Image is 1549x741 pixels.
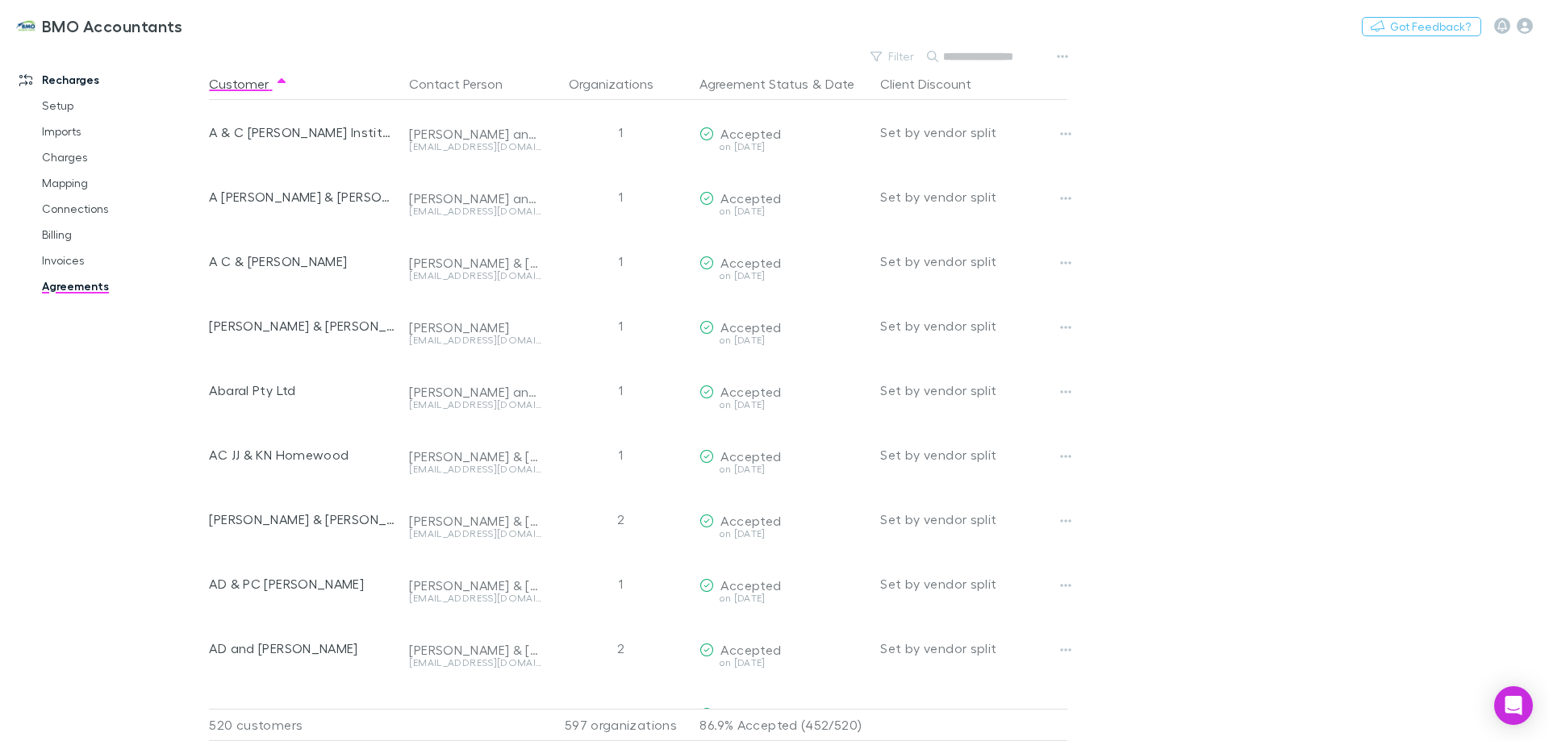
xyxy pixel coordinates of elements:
div: AC JJ & KN Homewood [209,423,396,487]
div: on [DATE] [699,271,867,281]
a: BMO Accountants [6,6,193,45]
div: [PERSON_NAME] and [PERSON_NAME] [409,126,541,142]
div: Set by vendor split [880,423,1067,487]
button: Agreement Status [699,68,808,100]
h3: BMO Accountants [42,16,183,35]
div: A C & [PERSON_NAME] [209,229,396,293]
div: [EMAIL_ADDRESS][DOMAIN_NAME] [409,464,541,474]
span: Accepted [720,255,781,270]
div: 2 [548,616,693,681]
div: on [DATE] [699,400,867,410]
div: on [DATE] [699,142,867,152]
img: BMO Accountants's Logo [16,16,35,35]
a: Invoices [26,248,218,273]
a: Recharges [3,67,218,93]
div: [PERSON_NAME] & [PERSON_NAME] [209,293,396,358]
a: Agreements [26,273,218,299]
span: Accepted [720,190,781,206]
div: [PERSON_NAME] and [PERSON_NAME] [409,706,541,722]
div: AD & PC [PERSON_NAME] [209,552,396,616]
div: Abaral Pty Ltd [209,358,396,423]
a: Connections [26,196,218,222]
div: Set by vendor split [880,100,1067,164]
div: on [DATE] [699,206,867,216]
div: [PERSON_NAME] and [PERSON_NAME] [409,190,541,206]
div: 1 [548,358,693,423]
div: 1 [548,229,693,293]
div: [PERSON_NAME] & [PERSON_NAME] [409,642,541,658]
div: Set by vendor split [880,293,1067,358]
button: Date [825,68,854,100]
div: 2 [548,487,693,552]
button: Customer [209,68,288,100]
div: Set by vendor split [880,164,1067,229]
div: AD and [PERSON_NAME] [209,616,396,681]
div: 1 [548,164,693,229]
span: Accepted [720,448,781,464]
div: on [DATE] [699,593,867,603]
div: [EMAIL_ADDRESS][DOMAIN_NAME] [409,271,541,281]
div: 1 [548,552,693,616]
div: on [DATE] [699,529,867,539]
div: [PERSON_NAME] [409,319,541,335]
div: [EMAIL_ADDRESS][DOMAIN_NAME] [409,400,541,410]
span: Accepted [720,319,781,335]
div: [PERSON_NAME] & [PERSON_NAME] [409,448,541,464]
div: on [DATE] [699,464,867,474]
a: Mapping [26,170,218,196]
a: Billing [26,222,218,248]
div: A & C [PERSON_NAME] Institute of Biochemic Medicine [209,100,396,164]
div: [PERSON_NAME] & [PERSON_NAME] Family Trust [209,487,396,552]
span: Accepted [720,126,781,141]
span: Accepted [720,384,781,399]
button: Client Discount [880,68,991,100]
p: 86.9% Accepted (452/520) [699,710,867,740]
a: Imports [26,119,218,144]
a: Setup [26,93,218,119]
div: 1 [548,100,693,164]
a: Charges [26,144,218,170]
div: Open Intercom Messenger [1494,686,1533,725]
div: Set by vendor split [880,487,1067,552]
button: Filter [862,47,924,66]
div: Set by vendor split [880,229,1067,293]
div: A [PERSON_NAME] & [PERSON_NAME] [209,164,396,229]
div: [EMAIL_ADDRESS][DOMAIN_NAME] [409,529,541,539]
div: [PERSON_NAME] & [PERSON_NAME] [409,255,541,271]
div: & [699,68,867,100]
span: Accepted [720,706,781,722]
button: Contact Person [409,68,522,100]
div: 1 [548,293,693,358]
div: 597 organizations [548,709,693,741]
span: Accepted [720,577,781,593]
div: Set by vendor split [880,358,1067,423]
div: 520 customers [209,709,403,741]
button: Got Feedback? [1362,17,1481,36]
div: on [DATE] [699,335,867,345]
div: [PERSON_NAME] & [PERSON_NAME] [409,513,541,529]
div: [EMAIL_ADDRESS][DOMAIN_NAME] [409,206,541,216]
div: [EMAIL_ADDRESS][DOMAIN_NAME] [409,142,541,152]
div: 1 [548,423,693,487]
div: [EMAIL_ADDRESS][DOMAIN_NAME] [409,593,541,603]
button: Organizations [569,68,673,100]
div: on [DATE] [699,658,867,668]
div: Set by vendor split [880,616,1067,681]
div: [PERSON_NAME] & [PERSON_NAME] [409,577,541,593]
div: Set by vendor split [880,552,1067,616]
div: [PERSON_NAME] and [PERSON_NAME] [409,384,541,400]
span: Accepted [720,513,781,528]
div: [EMAIL_ADDRESS][DOMAIN_NAME] [409,335,541,345]
span: Accepted [720,642,781,657]
div: [EMAIL_ADDRESS][DOMAIN_NAME] [409,658,541,668]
